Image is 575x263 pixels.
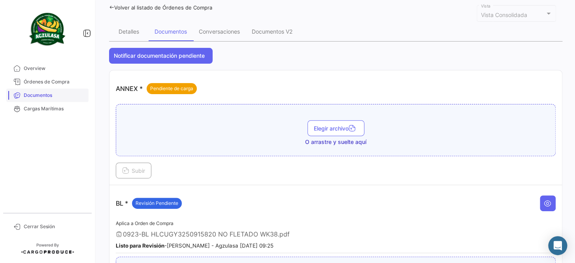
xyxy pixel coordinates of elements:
span: Elegir archivo [314,125,358,132]
div: Conversaciones [199,28,240,35]
div: Abrir Intercom Messenger [548,236,567,255]
b: Listo para Revisión [116,242,164,249]
div: Documentos [155,28,187,35]
div: Documentos V2 [252,28,292,35]
a: Órdenes de Compra [6,75,89,89]
div: Detalles [119,28,139,35]
p: ANNEX * [116,83,197,94]
span: Revisión Pendiente [136,200,178,207]
a: Documentos [6,89,89,102]
span: Pendiente de carga [150,85,193,92]
a: Overview [6,62,89,75]
a: Cargas Marítimas [6,102,89,115]
button: Notificar documentación pendiente [109,48,213,64]
span: O arrastre y suelte aquí [305,138,366,146]
span: Overview [24,65,85,72]
span: 0923-BL HLCUGY3250915820 NO FLETADO WK38.pdf [123,230,290,238]
span: Cerrar Sesión [24,223,85,230]
span: Órdenes de Compra [24,78,85,85]
button: Subir [116,163,151,178]
span: Vista Consolidada [481,11,527,18]
a: Volver al listado de Órdenes de Compra [109,4,212,11]
img: agzulasa-logo.png [28,9,67,49]
span: Aplica a Orden de Compra [116,220,173,226]
button: Elegir archivo [307,120,364,136]
span: Subir [122,167,145,174]
small: - [PERSON_NAME] - Agzulasa [DATE] 09:25 [116,242,273,249]
span: Cargas Marítimas [24,105,85,112]
span: Documentos [24,92,85,99]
